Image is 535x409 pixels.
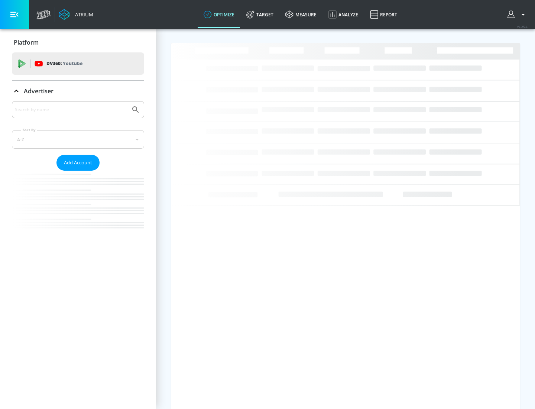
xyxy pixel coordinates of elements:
div: Platform [12,32,144,53]
p: Advertiser [24,87,53,95]
input: Search by name [15,105,127,115]
div: DV360: Youtube [12,52,144,75]
div: Advertiser [12,101,144,243]
p: Youtube [63,59,82,67]
div: Advertiser [12,81,144,102]
button: Add Account [56,155,100,171]
span: v 4.25.4 [517,25,528,29]
p: DV360: [46,59,82,68]
a: Analyze [322,1,364,28]
p: Platform [14,38,39,46]
a: Atrium [59,9,93,20]
div: Atrium [72,11,93,18]
label: Sort By [21,128,37,132]
span: Add Account [64,158,92,167]
a: Target [240,1,279,28]
a: optimize [198,1,240,28]
a: measure [279,1,322,28]
a: Report [364,1,403,28]
div: A-Z [12,130,144,149]
nav: list of Advertiser [12,171,144,243]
